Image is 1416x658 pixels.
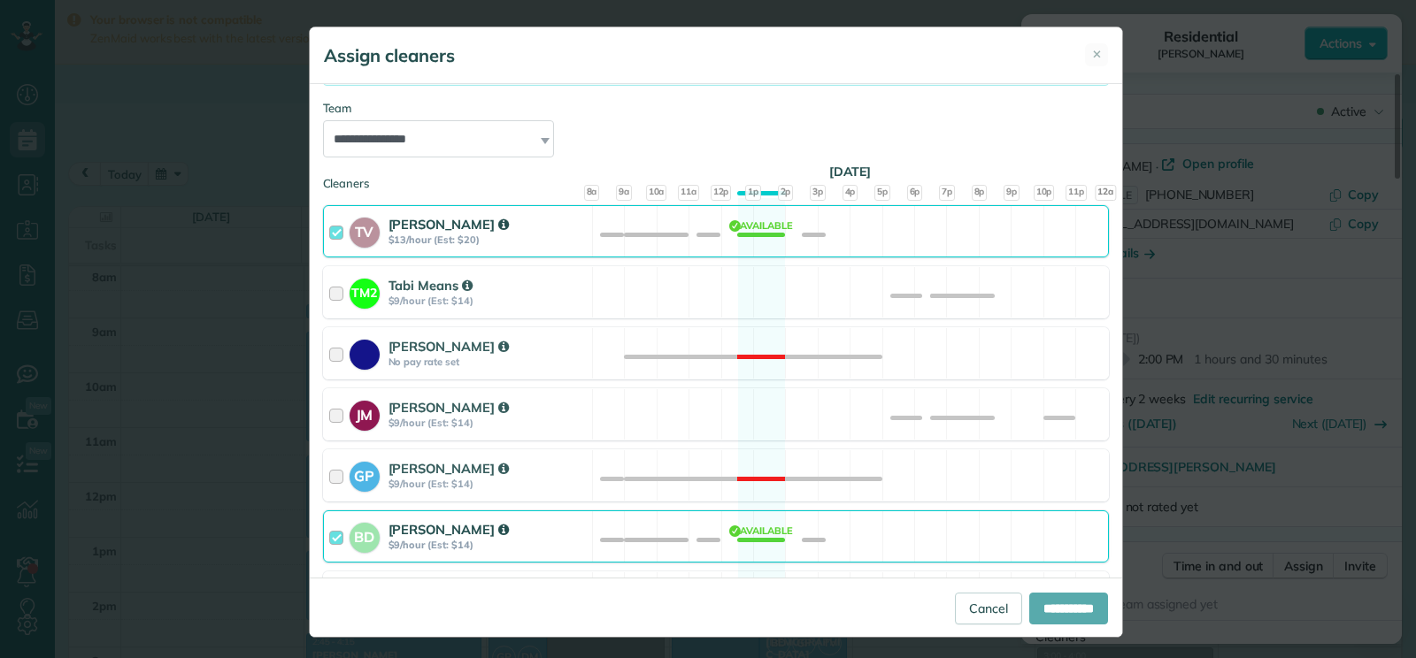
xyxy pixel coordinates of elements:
[350,218,380,242] strong: TV
[350,462,380,486] strong: GP
[389,338,509,355] strong: [PERSON_NAME]
[350,401,380,425] strong: JM
[389,399,509,416] strong: [PERSON_NAME]
[389,356,587,368] strong: No pay rate set
[389,539,587,551] strong: $9/hour (Est: $14)
[389,417,587,429] strong: $9/hour (Est: $14)
[324,43,455,68] h5: Assign cleaners
[323,175,1109,180] div: Cleaners
[389,460,509,477] strong: [PERSON_NAME]
[350,523,380,547] strong: BD
[389,216,509,233] strong: [PERSON_NAME]
[323,100,1109,117] div: Team
[350,279,380,302] strong: TM2
[389,233,587,246] strong: $13/hour (Est: $20)
[955,593,1022,624] a: Cancel
[389,478,587,490] strong: $9/hour (Est: $14)
[1092,46,1102,63] span: ✕
[389,521,509,538] strong: [PERSON_NAME]
[389,277,473,294] strong: Tabi Means
[389,295,587,307] strong: $9/hour (Est: $14)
